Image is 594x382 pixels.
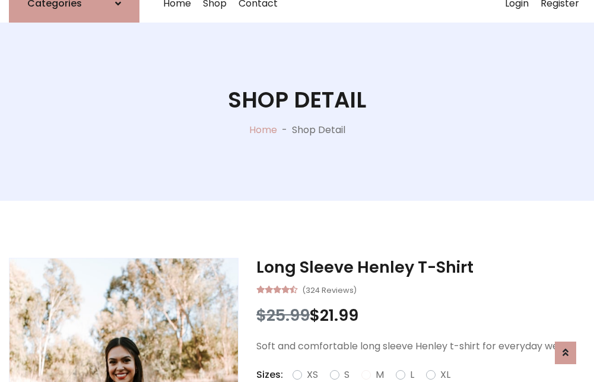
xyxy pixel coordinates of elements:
label: S [344,368,350,382]
label: M [376,368,384,382]
p: - [277,123,292,137]
h3: Long Sleeve Henley T-Shirt [256,258,585,277]
h1: Shop Detail [228,87,366,113]
small: (324 Reviews) [302,282,357,296]
a: Home [249,123,277,137]
p: Sizes: [256,368,283,382]
span: $25.99 [256,304,310,326]
span: 21.99 [320,304,358,326]
label: XL [440,368,450,382]
h3: $ [256,306,585,325]
p: Shop Detail [292,123,345,137]
p: Soft and comfortable long sleeve Henley t-shirt for everyday wear. [256,339,585,353]
label: XS [307,368,318,382]
label: L [410,368,414,382]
